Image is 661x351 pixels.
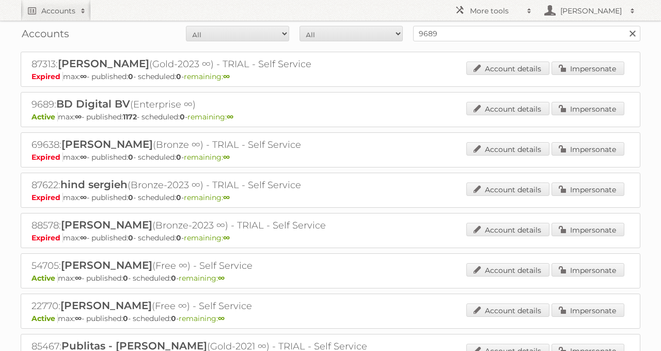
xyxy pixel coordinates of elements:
p: max: - published: - scheduled: - [32,72,629,81]
span: Expired [32,233,63,242]
h2: 87313: (Gold-2023 ∞) - TRIAL - Self Service [32,57,393,71]
span: remaining: [179,273,225,283]
h2: 88578: (Bronze-2023 ∞) - TRIAL - Self Service [32,219,393,232]
h2: 87622: (Bronze-2023 ∞) - TRIAL - Self Service [32,178,393,192]
p: max: - published: - scheduled: - [32,233,629,242]
strong: 0 [171,314,176,323]
a: Impersonate [552,182,624,196]
strong: ∞ [218,273,225,283]
strong: ∞ [218,314,225,323]
p: max: - published: - scheduled: - [32,112,629,121]
strong: 0 [176,193,181,202]
strong: 0 [123,273,128,283]
strong: ∞ [80,72,87,81]
span: hind sergieh [60,178,128,191]
a: Account details [466,263,549,277]
strong: ∞ [227,112,233,121]
strong: ∞ [223,233,230,242]
span: [PERSON_NAME] [58,57,149,70]
a: Impersonate [552,142,624,156]
span: [PERSON_NAME] [61,259,152,271]
span: remaining: [184,72,230,81]
a: Impersonate [552,303,624,317]
strong: ∞ [223,193,230,202]
strong: ∞ [80,193,87,202]
p: max: - published: - scheduled: - [32,273,629,283]
p: max: - published: - scheduled: - [32,152,629,162]
span: BD Digital BV [56,98,130,110]
span: remaining: [179,314,225,323]
strong: 0 [128,152,133,162]
a: Account details [466,142,549,156]
h2: More tools [470,6,522,16]
p: max: - published: - scheduled: - [32,193,629,202]
span: [PERSON_NAME] [61,219,152,231]
strong: 0 [128,233,133,242]
span: remaining: [184,233,230,242]
span: remaining: [184,152,230,162]
strong: 0 [176,72,181,81]
span: Active [32,314,58,323]
strong: 0 [176,152,181,162]
span: Expired [32,72,63,81]
strong: 0 [180,112,185,121]
a: Impersonate [552,223,624,236]
strong: ∞ [80,152,87,162]
h2: [PERSON_NAME] [558,6,625,16]
h2: 54705: (Free ∞) - Self Service [32,259,393,272]
span: remaining: [187,112,233,121]
strong: 0 [123,314,128,323]
a: Impersonate [552,263,624,277]
span: Active [32,273,58,283]
span: Expired [32,152,63,162]
strong: ∞ [75,112,82,121]
a: Account details [466,182,549,196]
h2: Accounts [41,6,75,16]
span: remaining: [184,193,230,202]
span: Active [32,112,58,121]
span: Expired [32,193,63,202]
a: Impersonate [552,62,624,75]
span: [PERSON_NAME] [61,138,153,150]
span: [PERSON_NAME] [60,299,152,312]
strong: ∞ [223,72,230,81]
p: max: - published: - scheduled: - [32,314,629,323]
a: Account details [466,102,549,115]
strong: 0 [171,273,176,283]
strong: ∞ [75,314,82,323]
h2: 9689: (Enterprise ∞) [32,98,393,111]
strong: ∞ [80,233,87,242]
a: Account details [466,62,549,75]
a: Account details [466,223,549,236]
h2: 69638: (Bronze ∞) - TRIAL - Self Service [32,138,393,151]
a: Account details [466,303,549,317]
h2: 22770: (Free ∞) - Self Service [32,299,393,313]
strong: 0 [176,233,181,242]
a: Impersonate [552,102,624,115]
strong: 0 [128,72,133,81]
strong: ∞ [223,152,230,162]
strong: ∞ [75,273,82,283]
strong: 0 [128,193,133,202]
strong: 1172 [123,112,137,121]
